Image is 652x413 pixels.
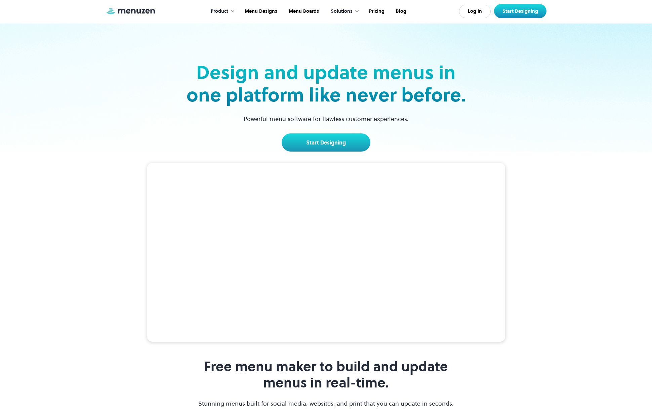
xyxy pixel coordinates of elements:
[238,1,282,22] a: Menu Designs
[390,1,411,22] a: Blog
[282,133,370,152] a: Start Designing
[198,399,455,408] p: Stunning menus built for social media, websites, and print that you can update in seconds.
[211,8,228,15] div: Product
[459,5,491,18] a: Log In
[494,4,546,18] a: Start Designing
[282,1,324,22] a: Menu Boards
[331,8,353,15] div: Solutions
[324,1,363,22] div: Solutions
[204,1,238,22] div: Product
[198,359,455,391] h1: Free menu maker to build and update menus in real-time.
[363,1,390,22] a: Pricing
[235,114,417,123] p: Powerful menu software for flawless customer experiences.
[184,61,468,106] h2: Design and update menus in one platform like never before.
